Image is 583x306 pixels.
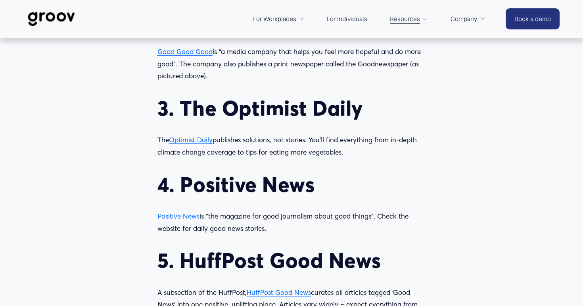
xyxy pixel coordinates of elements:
span: Resources [390,14,420,24]
a: folder dropdown [447,10,489,28]
span: For Workplaces [253,14,296,24]
h2: 5. HuffPost Good News [157,248,426,273]
img: Groov | Workplace Science Platform | Unlock Performance | Drive Results [23,6,79,32]
span: Company [451,14,477,24]
a: For Individuals [323,10,371,28]
a: Optimist Daily [169,136,213,144]
h2: 3. The Optimist Daily [157,96,426,121]
a: Good Good Good [157,47,213,56]
p: is “a media company that helps you feel more hopeful and do more good”. The company also publishe... [157,46,426,82]
a: Book a demo [506,8,560,29]
h2: 4. Positive News [157,172,426,197]
a: HuffPost Good News [247,288,311,296]
a: folder dropdown [386,10,432,28]
a: folder dropdown [249,10,309,28]
a: Positive News [157,212,199,220]
p: is “the magazine for good journalism about good things”. Check the website for daily good news st... [157,210,426,234]
p: The publishes solutions, not stories. You’ll find everything from in-depth climate change coverag... [157,134,426,158]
